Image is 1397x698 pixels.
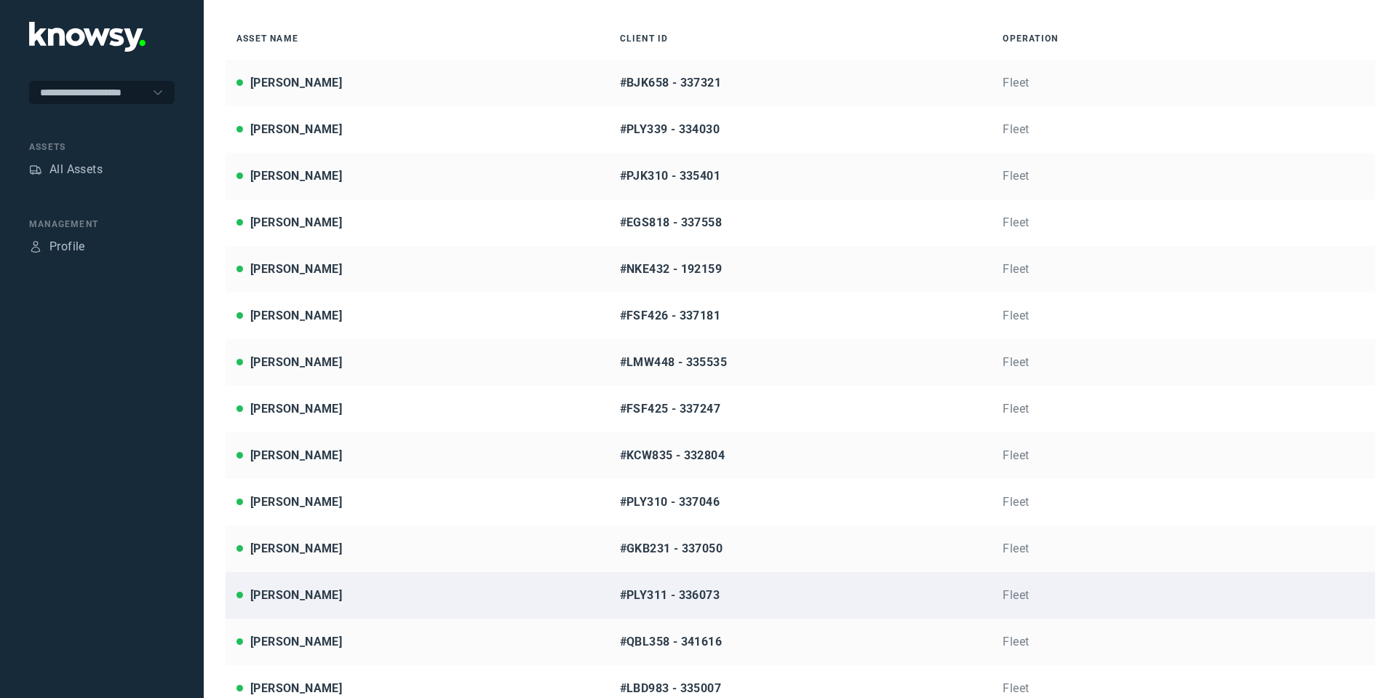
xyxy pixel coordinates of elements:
[250,633,342,651] div: [PERSON_NAME]
[1003,633,1364,651] div: Fleet
[250,74,342,92] div: [PERSON_NAME]
[620,447,982,464] div: #KCW835 - 332804
[250,493,342,511] div: [PERSON_NAME]
[620,354,982,371] div: #LMW448 - 335535
[620,74,982,92] div: #BJK658 - 337321
[226,619,1375,665] a: [PERSON_NAME]#QBL358 - 341616Fleet
[1003,74,1364,92] div: Fleet
[250,680,342,697] div: [PERSON_NAME]
[226,60,1375,106] a: [PERSON_NAME]#BJK658 - 337321Fleet
[250,354,342,371] div: [PERSON_NAME]
[226,339,1375,386] a: [PERSON_NAME]#LMW448 - 335535Fleet
[226,432,1375,479] a: [PERSON_NAME]#KCW835 - 332804Fleet
[1003,307,1364,325] div: Fleet
[620,214,982,231] div: #EGS818 - 337558
[620,587,982,604] div: #PLY311 - 336073
[250,540,342,558] div: [PERSON_NAME]
[1003,400,1364,418] div: Fleet
[49,238,85,255] div: Profile
[250,307,342,325] div: [PERSON_NAME]
[1003,354,1364,371] div: Fleet
[226,572,1375,619] a: [PERSON_NAME]#PLY311 - 336073Fleet
[250,587,342,604] div: [PERSON_NAME]
[29,238,85,255] a: ProfileProfile
[29,161,103,178] a: AssetsAll Assets
[226,106,1375,153] a: [PERSON_NAME]#PLY339 - 334030Fleet
[620,633,982,651] div: #QBL358 - 341616
[1003,540,1364,558] div: Fleet
[1003,167,1364,185] div: Fleet
[1003,680,1364,697] div: Fleet
[1003,587,1364,604] div: Fleet
[1003,214,1364,231] div: Fleet
[250,121,342,138] div: [PERSON_NAME]
[29,140,175,154] div: Assets
[620,680,982,697] div: #LBD983 - 335007
[226,479,1375,526] a: [PERSON_NAME]#PLY310 - 337046Fleet
[1003,261,1364,278] div: Fleet
[250,167,342,185] div: [PERSON_NAME]
[620,32,982,45] div: Client ID
[29,218,175,231] div: Management
[620,493,982,511] div: #PLY310 - 337046
[226,293,1375,339] a: [PERSON_NAME]#FSF426 - 337181Fleet
[620,121,982,138] div: #PLY339 - 334030
[250,261,342,278] div: [PERSON_NAME]
[620,167,982,185] div: #PJK310 - 335401
[620,540,982,558] div: #GKB231 - 337050
[226,246,1375,293] a: [PERSON_NAME]#NKE432 - 192159Fleet
[49,161,103,178] div: All Assets
[29,22,146,52] img: Application Logo
[29,240,42,253] div: Profile
[1003,493,1364,511] div: Fleet
[236,32,598,45] div: Asset Name
[620,307,982,325] div: #FSF426 - 337181
[1003,32,1364,45] div: Operation
[250,400,342,418] div: [PERSON_NAME]
[226,153,1375,199] a: [PERSON_NAME]#PJK310 - 335401Fleet
[29,163,42,176] div: Assets
[250,447,342,464] div: [PERSON_NAME]
[1003,447,1364,464] div: Fleet
[620,400,982,418] div: #FSF425 - 337247
[250,214,342,231] div: [PERSON_NAME]
[620,261,982,278] div: #NKE432 - 192159
[226,386,1375,432] a: [PERSON_NAME]#FSF425 - 337247Fleet
[1003,121,1364,138] div: Fleet
[226,526,1375,572] a: [PERSON_NAME]#GKB231 - 337050Fleet
[226,199,1375,246] a: [PERSON_NAME]#EGS818 - 337558Fleet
